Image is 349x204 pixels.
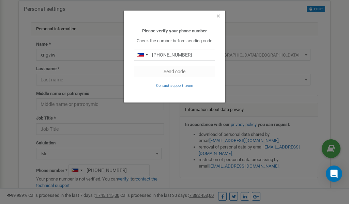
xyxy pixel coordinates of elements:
[216,13,220,20] button: Close
[156,83,193,88] small: Contact support team
[134,49,150,60] div: Telephone country code
[216,12,220,20] span: ×
[134,66,215,77] button: Send code
[134,49,215,61] input: 0905 123 4567
[134,38,215,44] p: Check the number before sending code
[156,83,193,88] a: Contact support team
[142,28,207,33] b: Please verify your phone number
[326,166,342,182] div: Open Intercom Messenger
